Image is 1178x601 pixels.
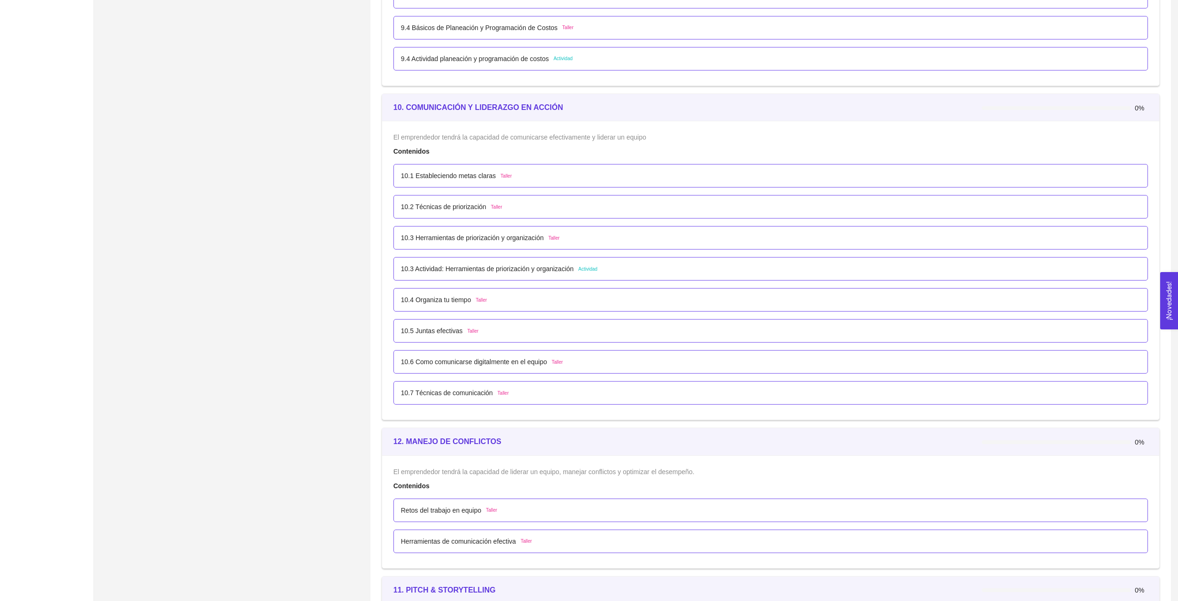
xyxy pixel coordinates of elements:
[500,172,512,180] span: Taller
[1160,272,1178,329] button: Open Feedback Widget
[401,388,493,398] p: 10.7 Técnicas de comunicación
[393,482,430,490] strong: Contenidos
[554,55,573,62] span: Actividad
[401,233,544,243] p: 10.3 Herramientas de priorización y organización
[393,437,501,445] strong: 12. MANEJO DE CONFLICTOS
[491,203,502,211] span: Taller
[401,23,558,33] p: 9.4 Básicos de Planeación y Programación de Costos
[1135,439,1148,445] span: 0%
[562,24,574,31] span: Taller
[401,357,547,367] p: 10.6 Como comunicarse digitalmente en el equipo
[521,538,532,545] span: Taller
[401,171,496,181] p: 10.1 Estableciendo metas claras
[401,295,471,305] p: 10.4 Organiza tu tiempo
[552,359,563,366] span: Taller
[401,326,463,336] p: 10.5 Juntas efectivas
[476,297,487,304] span: Taller
[401,54,549,64] p: 9.4 Actividad planeación y programación de costos
[401,202,486,212] p: 10.2 Técnicas de priorización
[393,148,430,155] strong: Contenidos
[467,328,478,335] span: Taller
[1135,105,1148,111] span: 0%
[401,264,574,274] p: 10.3 Actividad: Herramientas de priorización y organización
[548,234,560,242] span: Taller
[393,133,647,141] span: El emprendedor tendrá la capacidad de comunicarse efectivamente y liderar un equipo
[401,536,516,546] p: Herramientas de comunicación efectiva
[401,505,481,515] p: Retos del trabajo en equipo
[1135,587,1148,593] span: 0%
[498,390,509,397] span: Taller
[393,586,496,594] strong: 11. PITCH & STORYTELLING
[393,103,563,111] strong: 10. COMUNICACIÓN Y LIDERAZGO EN ACCIÓN
[486,507,497,514] span: Taller
[393,468,694,476] span: El emprendedor tendrá la capacidad de liderar un equipo, manejar conflictos y optimizar el desemp...
[578,265,598,273] span: Actividad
